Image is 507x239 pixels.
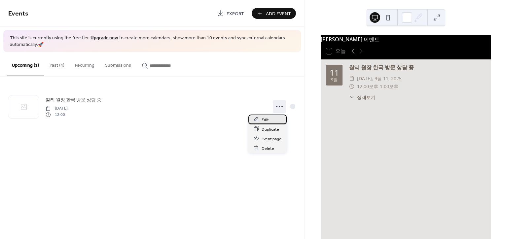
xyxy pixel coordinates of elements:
div: [PERSON_NAME] 이벤트 [321,35,491,43]
span: - [378,83,380,90]
div: ​ [349,94,354,101]
span: Edit [262,116,269,123]
span: Duplicate [262,126,279,133]
span: This site is currently using the free tier. to create more calendars, show more than 10 events an... [10,35,294,48]
div: ​ [349,75,354,83]
button: Upcoming (1) [7,52,44,76]
span: 상세보기 [357,94,376,101]
div: ​ [349,83,354,90]
span: Events [8,7,28,20]
button: Submissions [100,52,136,76]
span: 찰리 원장 한국 방문 상담 중 [46,97,101,104]
span: Event page [262,135,281,142]
a: Upgrade now [91,34,118,43]
span: Export [227,10,244,17]
span: [DATE] [46,106,68,112]
span: 1:00오후 [380,83,398,90]
div: 9월 [331,78,338,82]
div: 11 [330,68,339,77]
button: Add Event [252,8,296,19]
button: ​상세보기 [349,94,376,101]
button: Recurring [70,52,100,76]
span: 12:00오후 [357,83,378,90]
div: 찰리 원장 한국 방문 상담 중 [349,63,486,71]
span: Delete [262,145,274,152]
button: Past (4) [44,52,70,76]
span: [DATE], 9월 11, 2025 [357,75,402,83]
span: Add Event [266,10,291,17]
a: Export [212,8,249,19]
a: 찰리 원장 한국 방문 상담 중 [46,96,101,104]
span: 12:00 [46,112,68,118]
